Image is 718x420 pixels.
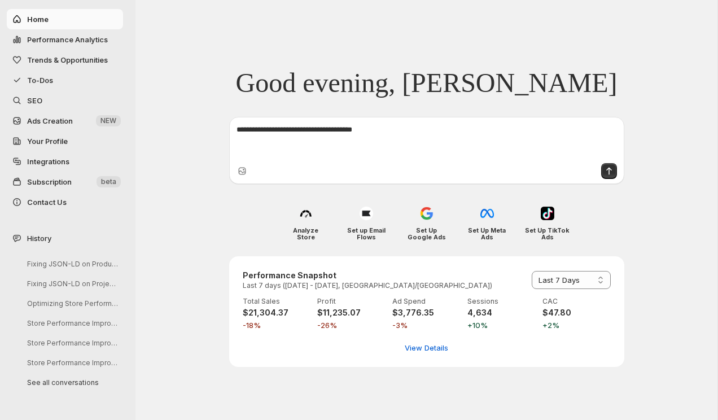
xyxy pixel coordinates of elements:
[7,9,123,29] button: Home
[27,55,108,64] span: Trends & Opportunities
[525,227,570,240] h4: Set Up TikTok Ads
[299,207,313,220] img: Analyze Store icon
[243,297,311,306] p: Total Sales
[27,157,69,166] span: Integrations
[7,90,123,111] a: SEO
[392,320,461,331] span: -3%
[236,67,618,99] span: Good evening, [PERSON_NAME]
[392,297,461,306] p: Ad Spend
[27,233,51,244] span: History
[18,334,125,352] button: Store Performance Improvement Analysis Steps
[360,207,373,220] img: Set up Email Flows icon
[27,96,42,105] span: SEO
[480,207,494,220] img: Set Up Meta Ads icon
[467,297,536,306] p: Sessions
[18,374,125,391] button: See all conversations
[27,116,73,125] span: Ads Creation
[542,307,611,318] h4: $47.80
[18,314,125,332] button: Store Performance Improvement Analysis Steps
[404,227,449,240] h4: Set Up Google Ads
[27,177,72,186] span: Subscription
[27,15,49,24] span: Home
[243,307,311,318] h4: $21,304.37
[283,227,328,240] h4: Analyze Store
[467,307,536,318] h4: 4,634
[27,198,67,207] span: Contact Us
[7,70,123,90] button: To-Dos
[237,165,248,177] button: Upload image
[317,320,386,331] span: -26%
[27,35,108,44] span: Performance Analytics
[7,50,123,70] button: Trends & Opportunities
[243,270,492,281] h3: Performance Snapshot
[7,131,123,151] a: Your Profile
[541,207,554,220] img: Set Up TikTok Ads icon
[100,116,116,125] span: NEW
[27,137,68,146] span: Your Profile
[344,227,388,240] h4: Set up Email Flows
[101,177,116,186] span: beta
[317,297,386,306] p: Profit
[601,163,617,179] button: Send message
[7,192,123,212] button: Contact Us
[542,297,611,306] p: CAC
[420,207,434,220] img: Set Up Google Ads icon
[467,320,536,331] span: +10%
[27,76,53,85] span: To-Dos
[18,275,125,292] button: Fixing JSON-LD on Project Pages
[392,307,461,318] h4: $3,776.35
[18,255,125,273] button: Fixing JSON-LD on Product Pages
[465,227,509,240] h4: Set Up Meta Ads
[7,29,123,50] button: Performance Analytics
[243,320,311,331] span: -18%
[542,320,611,331] span: +2%
[18,295,125,312] button: Optimizing Store Performance Analysis Steps
[405,342,448,353] span: View Details
[317,307,386,318] h4: $11,235.07
[243,281,492,290] p: Last 7 days ([DATE] - [DATE], [GEOGRAPHIC_DATA]/[GEOGRAPHIC_DATA])
[398,339,455,357] button: View detailed performance
[18,354,125,371] button: Store Performance Improvement Analysis
[7,111,123,131] button: Ads Creation
[7,172,123,192] button: Subscription
[7,151,123,172] a: Integrations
